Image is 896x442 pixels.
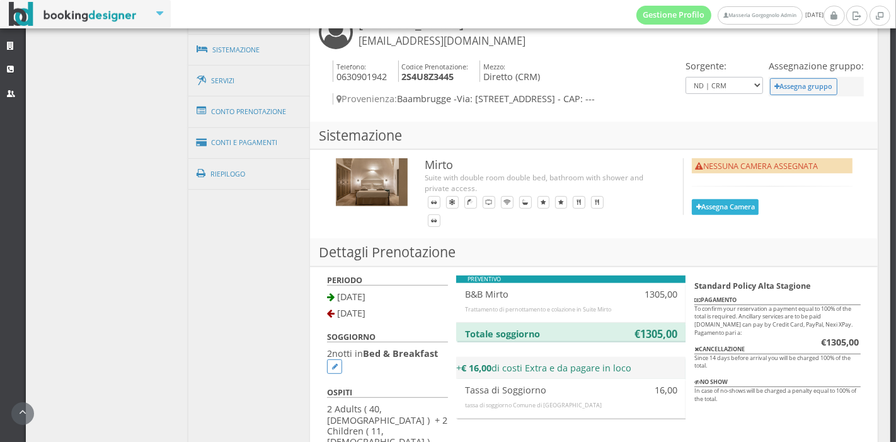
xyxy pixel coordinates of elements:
[336,158,408,206] img: bf77c9f8592811ee9b0b027e0800ecac.jpg
[337,291,365,303] span: [DATE]
[188,65,311,97] a: Servizi
[480,61,540,83] h4: Diretto (CRM)
[327,387,352,398] b: OSPITI
[461,362,491,374] b: € 16,00
[333,61,387,83] h4: 0630901942
[188,158,311,190] a: Riepilogo
[770,78,837,95] button: Assegna gruppo
[457,93,555,105] span: Via: [STREET_ADDRESS]
[425,172,657,193] div: Suite with double room double bed, bathroom with shower and private access.
[465,402,677,410] div: tassa di soggiorno Comune di [GEOGRAPHIC_DATA]
[694,378,728,386] b: NO SHOW
[310,122,878,150] h3: Sistemazione
[327,332,376,342] b: SOGGIORNO
[769,61,864,71] h4: Assegnazione gruppo:
[465,385,620,395] div: Tassa di Soggiorno
[694,281,810,291] b: Standard Policy Alta Stagione
[359,15,526,48] h3: [PERSON_NAME]
[188,95,311,128] a: Conto Prenotazione
[465,328,540,340] b: Totale soggiorno
[327,348,447,374] h4: notti in
[686,61,763,71] h4: Sorgente:
[635,327,640,341] b: €
[188,33,311,66] a: Sistemazione
[686,276,869,415] div: To confirm your reservation a payment equal to 100% of the total is required. Ancillary services ...
[456,276,686,284] div: PREVENTIVO
[336,62,366,71] small: Telefono:
[826,336,859,348] span: 1305,00
[359,34,526,48] small: [EMAIL_ADDRESS][DOMAIN_NAME]
[695,161,818,172] span: NESSUNA CAMERA ASSEGNATA
[636,6,824,25] span: [DATE]
[692,199,759,215] button: Assegna Camera
[9,2,137,26] img: BookingDesigner.com
[310,238,878,267] h3: Dettagli Prenotazione
[327,275,362,286] b: PERIODO
[694,296,737,304] b: PAGAMENTO
[337,307,365,319] span: [DATE]
[401,71,454,83] b: 2S4U8Z3445
[640,327,677,341] b: 1305,00
[637,385,677,395] h4: 16,00
[558,93,595,105] span: - CAP: ---
[636,6,712,25] a: Gestione Profilo
[336,93,397,105] span: Provenienza:
[483,62,505,71] small: Mezzo:
[363,347,438,359] b: Bed & Breakfast
[401,62,468,71] small: Codice Prenotazione:
[637,289,677,300] h4: 1305,00
[465,306,677,314] div: Trattamento di pernottamento e colazione in Suite Mirto
[425,158,657,172] h3: Mirto
[821,336,859,348] b: €
[188,127,311,159] a: Conti e Pagamenti
[465,289,620,300] h4: B&B Mirto
[327,347,332,359] span: 2
[718,6,802,25] a: Masseria Gorgognolo Admin
[694,345,745,353] b: CANCELLAZIONE
[456,363,686,373] h4: + di costi Extra e da pagare in loco
[333,93,682,104] h4: Baambrugge -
